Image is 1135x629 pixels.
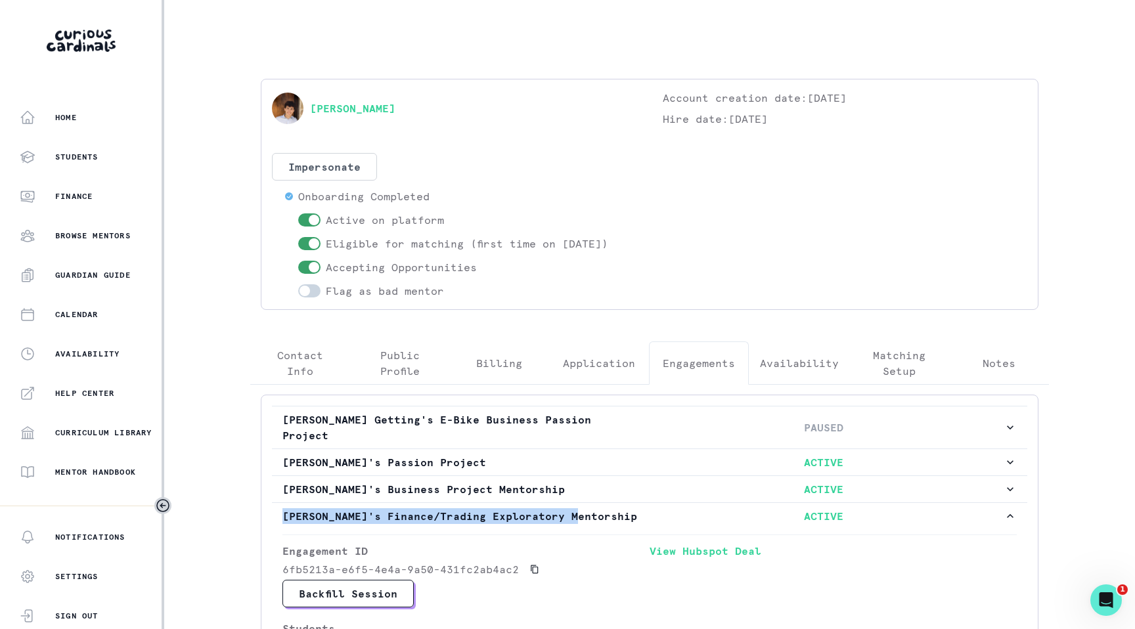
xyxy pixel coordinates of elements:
p: PAUSED [643,420,1004,435]
p: Browse Mentors [55,230,131,241]
p: Notes [983,355,1015,371]
p: Billing [476,355,522,371]
p: Availability [760,355,839,371]
p: Flag as bad mentor [326,283,444,299]
p: Engagements [663,355,735,371]
p: Notifications [55,532,125,542]
p: Sign Out [55,611,99,621]
button: [PERSON_NAME]'s Business Project MentorshipACTIVE [272,476,1027,502]
p: [PERSON_NAME]'s Finance/Trading Exploratory Mentorship [282,508,643,524]
p: Guardian Guide [55,270,131,280]
p: [PERSON_NAME]'s Passion Project [282,454,643,470]
p: Mentor Handbook [55,467,136,477]
p: Settings [55,571,99,582]
p: ACTIVE [643,454,1004,470]
p: Onboarding Completed [298,188,430,204]
p: Application [563,355,635,371]
button: [PERSON_NAME]'s Finance/Trading Exploratory MentorshipACTIVE [272,503,1027,529]
button: [PERSON_NAME]'s Passion ProjectACTIVE [272,449,1027,475]
p: Contact Info [261,347,339,379]
p: [PERSON_NAME]'s Business Project Mentorship [282,481,643,497]
p: Accepting Opportunities [326,259,477,275]
p: Availability [55,349,120,359]
p: Help Center [55,388,114,399]
p: Eligible for matching (first time on [DATE]) [326,236,608,251]
a: [PERSON_NAME] [310,100,395,116]
p: [PERSON_NAME] Getting's E-Bike Business Passion Project [282,412,643,443]
p: Students [55,152,99,162]
p: ACTIVE [643,508,1004,524]
p: ACTIVE [643,481,1004,497]
p: Active on platform [326,212,444,228]
p: Curriculum Library [55,427,152,438]
button: Backfill Session [282,580,414,607]
p: Account creation date: [DATE] [663,90,1027,106]
p: Engagement ID [282,543,650,559]
a: View Hubspot Deal [650,543,1017,580]
p: 6fb5213a-e6f5-4e4a-9a50-431fc2ab4ac2 [282,561,519,577]
p: Matching Setup [861,347,939,379]
iframe: Intercom live chat [1090,584,1122,616]
p: Calendar [55,309,99,320]
button: Impersonate [272,153,377,181]
p: Finance [55,191,93,202]
button: Copied to clipboard [524,559,545,580]
p: Public Profile [361,347,439,379]
button: [PERSON_NAME] Getting's E-Bike Business Passion ProjectPAUSED [272,406,1027,448]
button: Toggle sidebar [154,497,171,514]
p: Home [55,112,77,123]
p: Hire date: [DATE] [663,111,1027,127]
img: Curious Cardinals Logo [47,30,116,52]
span: 1 [1117,584,1128,595]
